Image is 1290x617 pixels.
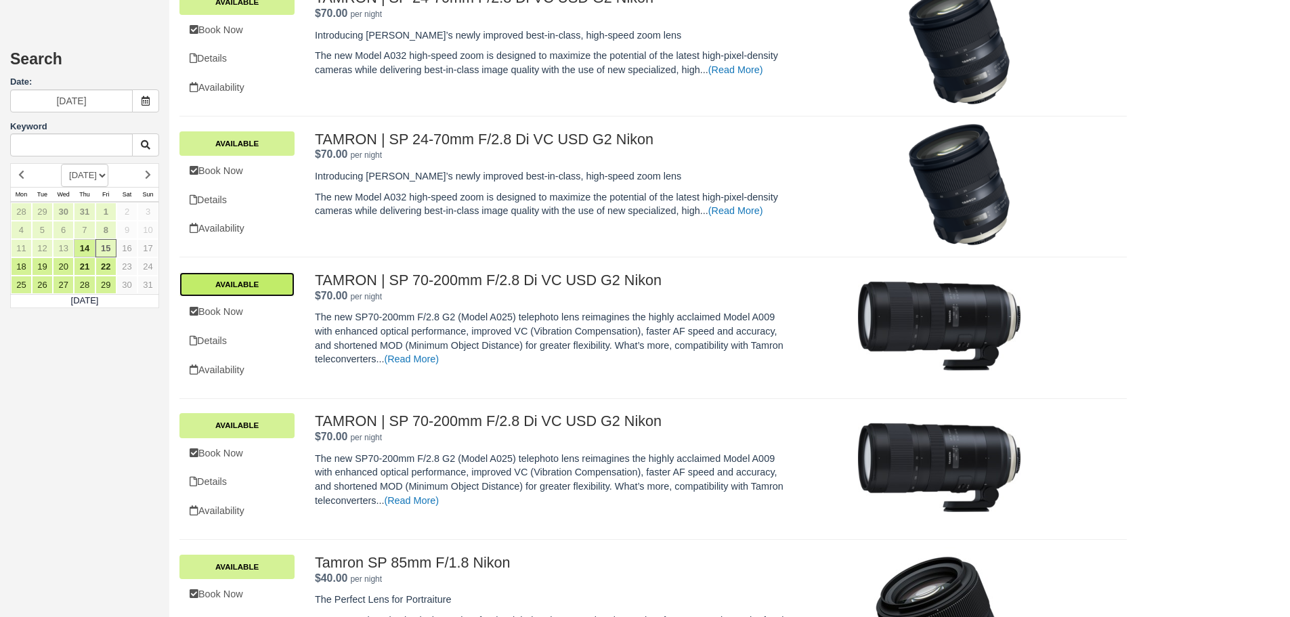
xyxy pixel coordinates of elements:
th: Tue [32,187,53,202]
a: Book Now [179,440,295,467]
th: Wed [53,187,74,202]
a: 23 [116,257,137,276]
a: Details [179,45,295,72]
a: Book Now [179,16,295,44]
strong: Price: $70 [315,431,347,442]
strong: Price: $70 [315,148,347,160]
a: 25 [11,276,32,294]
a: 2 [116,203,137,221]
a: 8 [95,221,116,239]
a: Available [179,555,295,579]
a: 26 [32,276,53,294]
th: Sun [137,187,158,202]
a: 17 [137,239,158,257]
p: The Perfect Lens for Portraiture [315,593,785,607]
em: per night [350,150,382,160]
a: 7 [74,221,95,239]
p: The new SP70-200mm F/2.8 G2 (Model A025) telephoto lens reimagines the highly acclaimed Model A00... [315,452,785,507]
em: per night [350,292,382,301]
span: $70.00 [315,148,347,160]
a: 14 [74,239,95,257]
a: (Read More) [384,495,439,506]
p: The new Model A032 high-speed zoom is designed to maximize the potential of the latest high-pixel... [315,49,785,77]
a: 20 [53,257,74,276]
em: per night [350,574,382,584]
span: $70.00 [315,431,347,442]
a: Availability [179,497,295,525]
a: Available [179,131,295,156]
a: Availability [179,74,295,102]
a: (Read More) [708,205,763,216]
p: Introducing [PERSON_NAME]’s newly improved best-in-class, high-speed zoom lens [315,169,785,184]
button: Keyword Search [132,133,159,156]
p: Introducing [PERSON_NAME]’s newly improved best-in-class, high-speed zoom lens [315,28,785,43]
span: $70.00 [315,7,347,19]
strong: Price: $40 [315,572,347,584]
a: (Read More) [384,354,439,364]
span: $40.00 [315,572,347,584]
a: 6 [53,221,74,239]
a: 11 [11,239,32,257]
th: Thu [74,187,95,202]
a: Available [179,413,295,438]
a: Book Now [179,580,295,608]
a: 18 [11,257,32,276]
a: 12 [32,239,53,257]
em: per night [350,9,382,19]
strong: Price: $70 [315,7,347,19]
img: M97-3 [899,124,1020,246]
label: Keyword [10,121,47,131]
h2: Search [10,51,159,76]
a: 27 [53,276,74,294]
span: $70.00 [315,290,347,301]
h2: TAMRON | SP 24-70mm F/2.8 Di VC USD G2 Nikon [315,131,785,148]
a: 28 [74,276,95,294]
a: 19 [32,257,53,276]
a: 24 [137,257,158,276]
p: The new Model A032 high-speed zoom is designed to maximize the potential of the latest high-pixel... [315,190,785,218]
label: Date: [10,76,159,89]
th: Sat [116,187,137,202]
a: Details [179,186,295,214]
a: 22 [95,257,116,276]
h2: Tamron SP 85mm F/1.8 Nikon [315,555,785,571]
a: 1 [95,203,116,221]
a: 5 [32,221,53,239]
a: 31 [74,203,95,221]
a: Availability [179,356,295,384]
a: Details [179,468,295,496]
th: Mon [11,187,32,202]
strong: Price: $70 [315,290,347,301]
a: 16 [116,239,137,257]
img: M95-1 [858,406,1020,528]
a: 28 [11,203,32,221]
a: (Read More) [708,64,763,75]
td: [DATE] [11,294,159,307]
h2: TAMRON | SP 70-200mm F/2.8 Di VC USD G2 Nikon [315,413,785,429]
a: Available [179,272,295,297]
h2: TAMRON | SP 70-200mm F/2.8 Di VC USD G2 Nikon [315,272,785,289]
a: 29 [32,203,53,221]
a: 3 [137,203,158,221]
a: 10 [137,221,158,239]
em: per night [350,433,382,442]
a: Details [179,327,295,355]
a: Availability [179,215,295,242]
a: 29 [95,276,116,294]
a: 31 [137,276,158,294]
th: Fri [95,187,116,202]
img: M198-1 [858,265,1020,387]
a: 4 [11,221,32,239]
a: Book Now [179,157,295,185]
a: 13 [53,239,74,257]
a: 9 [116,221,137,239]
a: 30 [53,203,74,221]
a: 15 [95,239,116,257]
a: 21 [74,257,95,276]
p: The new SP70-200mm F/2.8 G2 (Model A025) telephoto lens reimagines the highly acclaimed Model A00... [315,310,785,366]
a: Book Now [179,298,295,326]
a: 30 [116,276,137,294]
